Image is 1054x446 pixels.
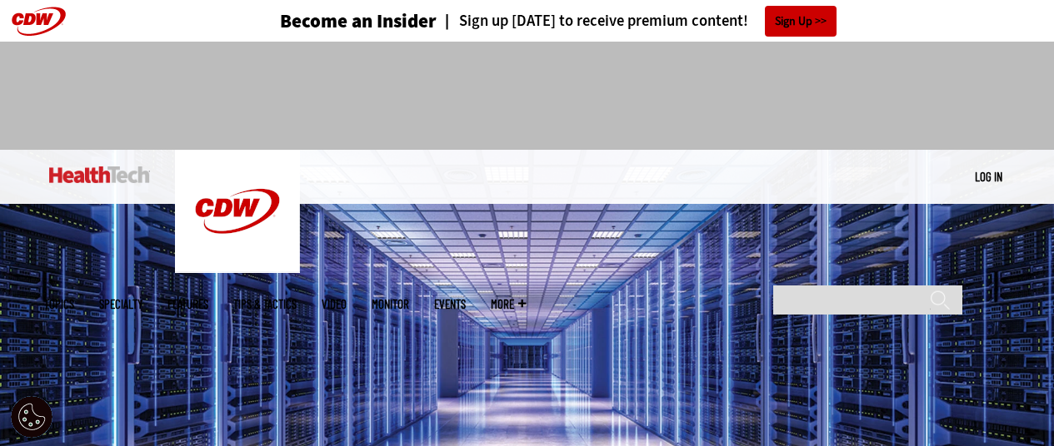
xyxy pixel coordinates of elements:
a: Log in [975,169,1002,184]
a: Sign Up [765,6,837,37]
a: Features [167,298,208,310]
a: Video [322,298,347,310]
a: Sign up [DATE] to receive premium content! [437,13,748,29]
div: User menu [975,168,1002,186]
a: Events [434,298,466,310]
a: MonITor [372,298,409,310]
span: More [491,298,526,310]
a: CDW [175,260,300,277]
h3: Become an Insider [280,12,437,31]
a: Become an Insider [217,12,437,31]
img: Home [49,166,150,183]
a: Tips & Tactics [233,298,297,310]
iframe: advertisement [224,58,831,133]
span: Specialty [99,298,142,310]
img: Home [175,150,300,273]
span: Topics [44,298,74,310]
div: Cookie Settings [11,396,52,438]
button: Open Preferences [11,396,52,438]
